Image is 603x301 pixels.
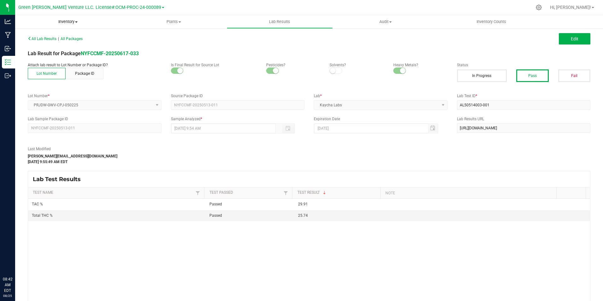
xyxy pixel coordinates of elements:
button: Package ID [66,68,103,79]
label: Lab [314,93,448,99]
p: 08/25 [3,293,12,298]
p: Is Final Result for Source Lot [171,62,257,68]
p: Pesticides? [266,62,320,68]
a: Plants [121,15,227,28]
span: TAC % [32,202,43,206]
p: Heavy Metals? [393,62,448,68]
a: Test ResultSortable [297,190,378,195]
strong: [DATE] 9:55:49 AM EDT [28,160,67,164]
span: Passed [209,213,222,218]
label: Sample Analyzed [171,116,305,122]
span: Total THC % [32,213,53,218]
div: Manage settings [535,4,543,10]
p: Attach lab result to Lot Number or Package ID? [28,62,161,68]
th: Note [380,187,556,199]
a: Audit [333,15,439,28]
span: Lab Result for Package [28,50,139,56]
span: Edit [571,36,578,41]
label: Status [457,62,591,68]
span: Lab Results [261,19,299,25]
span: 25.74 [298,213,308,218]
label: Lab Test ID [457,93,591,99]
span: Inventory [15,19,121,25]
span: 29.91 [298,202,308,206]
a: Inventory Counts [438,15,544,28]
button: Lot Number [28,68,66,79]
p: 08:42 AM EDT [3,276,12,293]
label: Lab Results URL [457,116,591,122]
button: Edit [559,33,590,44]
button: Fail [558,69,590,82]
a: Test NameSortable [33,190,194,195]
a: Inventory [15,15,121,28]
label: Last Modified [28,146,126,152]
a: Filter [194,189,202,197]
span: Audit [333,19,438,25]
inline-svg: Analytics [5,18,11,25]
span: All Lab Results [28,37,56,41]
inline-svg: Inventory [5,59,11,65]
span: Lab Test Results [33,176,85,183]
inline-svg: Manufacturing [5,32,11,38]
a: Filter [282,189,290,197]
span: Plants [121,19,227,25]
label: Lot Number [28,93,161,99]
strong: [PERSON_NAME][EMAIL_ADDRESS][DOMAIN_NAME] [28,154,117,158]
a: NYFCCMF-20250617-033 [81,50,139,56]
span: Sortable [322,190,327,195]
p: Solvents? [330,62,384,68]
span: Passed [209,202,222,206]
span: Inventory Counts [468,19,515,25]
inline-svg: Outbound [5,73,11,79]
span: Green [PERSON_NAME] Venture LLC. License#:OCM-PROC-24-000089 [18,5,161,10]
button: In Progress [457,69,507,82]
label: Source Package ID [171,93,305,99]
inline-svg: Inbound [5,45,11,52]
label: Expiration Date [314,116,448,122]
span: | [58,37,59,41]
button: Pass [516,69,548,82]
a: Test PassedSortable [209,190,282,195]
span: All Packages [61,37,83,41]
label: Lab Sample Package ID [28,116,161,122]
a: Lab Results [227,15,333,28]
span: Hi, [PERSON_NAME]! [550,5,591,10]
